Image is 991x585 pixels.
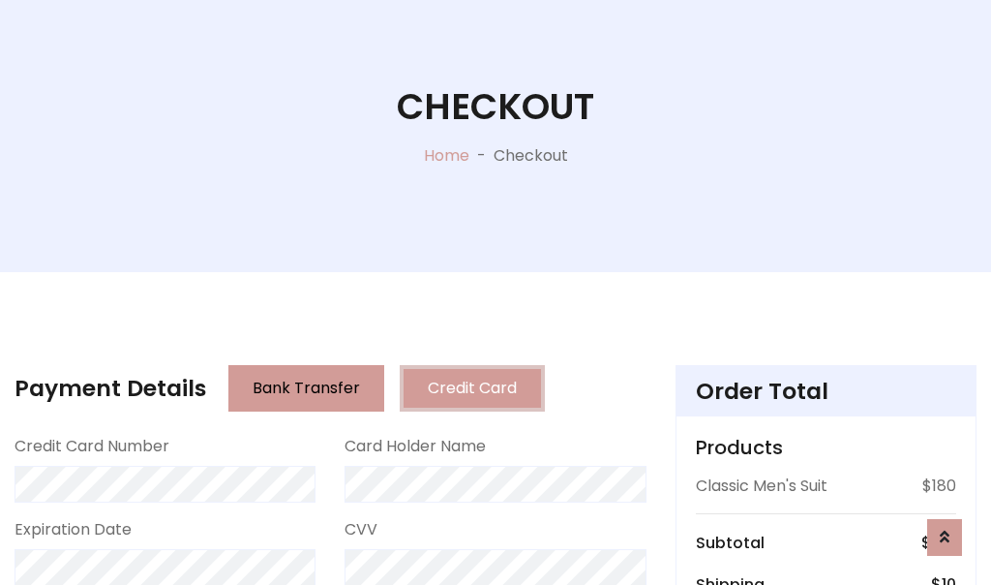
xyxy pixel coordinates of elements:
[696,436,956,459] h5: Products
[922,475,956,498] p: $180
[424,144,469,167] a: Home
[696,475,827,498] p: Classic Men's Suit
[15,435,169,458] label: Credit Card Number
[15,518,132,541] label: Expiration Date
[400,365,545,412] button: Credit Card
[345,435,486,458] label: Card Holder Name
[696,534,765,552] h6: Subtotal
[228,365,384,412] button: Bank Transfer
[696,378,956,405] h4: Order Total
[469,144,494,168] p: -
[15,375,206,402] h4: Payment Details
[494,144,568,168] p: Checkout
[397,85,594,129] h1: Checkout
[921,534,956,552] h6: $
[345,518,377,541] label: CVV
